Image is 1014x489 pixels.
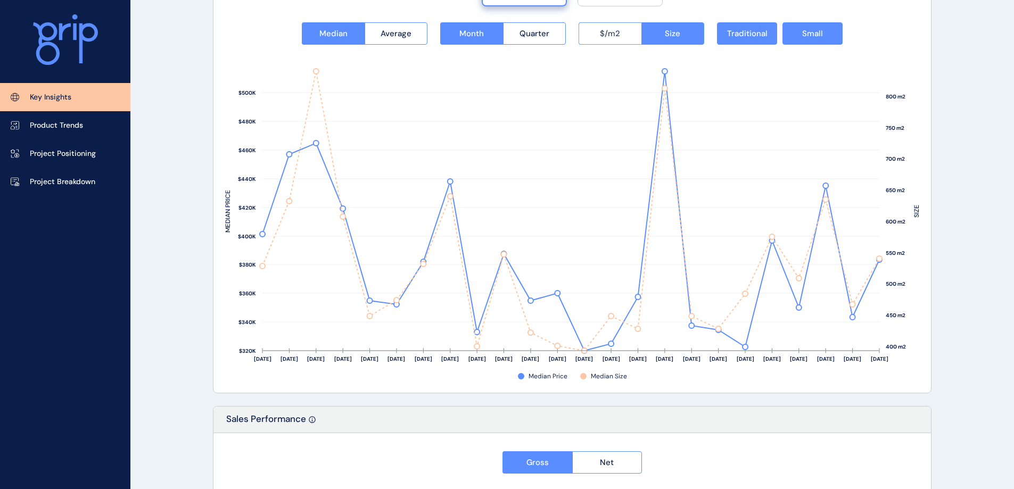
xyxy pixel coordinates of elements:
p: Product Trends [30,120,83,131]
button: Month [440,22,503,45]
span: Month [459,28,484,39]
text: SIZE [912,205,921,218]
button: Traditional [717,22,777,45]
p: Project Breakdown [30,177,95,187]
text: 700 m2 [886,155,905,162]
text: 400 m2 [886,343,906,350]
span: $/m2 [600,28,620,39]
span: Gross [526,457,549,468]
span: Net [600,457,614,468]
span: Average [381,28,411,39]
span: Quarter [520,28,549,39]
button: Gross [502,451,572,474]
p: Project Positioning [30,148,96,159]
text: 550 m2 [886,250,905,256]
button: Median [302,22,365,45]
text: 750 m2 [886,125,904,131]
button: Average [365,22,428,45]
button: Size [641,22,705,45]
text: 450 m2 [886,312,905,319]
span: Small [802,28,823,39]
button: Quarter [503,22,566,45]
span: Traditional [727,28,768,39]
text: 650 m2 [886,187,905,194]
button: $/m2 [579,22,641,45]
span: Size [665,28,680,39]
text: 500 m2 [886,280,905,287]
button: Net [572,451,642,474]
button: Small [782,22,843,45]
p: Key Insights [30,92,71,103]
span: Median Price [529,372,567,381]
span: Median [319,28,348,39]
p: Sales Performance [226,413,306,433]
text: 600 m2 [886,218,905,225]
text: 800 m2 [886,93,905,100]
span: Median Size [591,372,627,381]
